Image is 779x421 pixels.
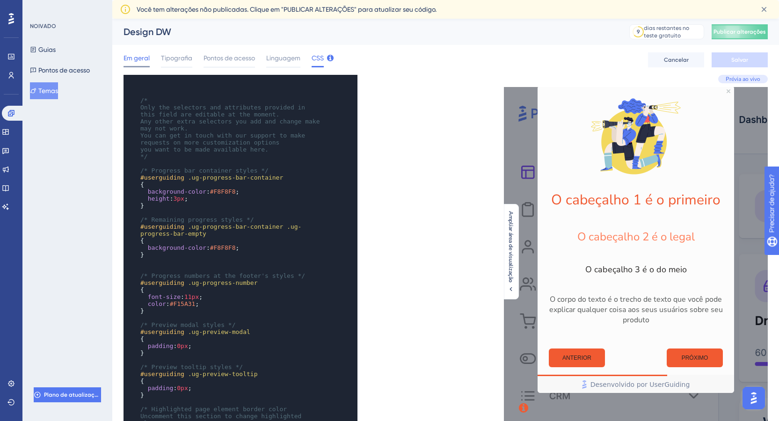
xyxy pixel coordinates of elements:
span: : ; [140,195,188,202]
span: } [140,392,144,399]
font: CSS [312,54,324,62]
span: #userguiding [140,174,184,181]
span: You can get in touch with our support to make requests on more customization options [140,132,309,146]
span: .ug-progress-bar-container [188,174,284,181]
font: Design DW [124,26,171,37]
button: Próximo [163,261,219,280]
span: /* Progress bar container styles */ [140,167,269,174]
span: color [148,300,166,307]
font: Você tem alterações não publicadas. Clique em "PUBLICAR ALTERAÇÕES" para atualizar seu código. [137,6,437,13]
button: Publicar alterações [712,24,768,39]
span: padding [148,385,174,392]
font: Temas [38,87,58,94]
font: O cabeçalho 3 é o do meio [81,177,183,188]
div: Fechar visualização [223,2,226,6]
span: #userguiding [140,328,184,335]
font: O cabeçalho 2 é o legal [73,142,191,157]
span: : ; [140,342,192,349]
span: padding [148,342,174,349]
iframe: Iniciador do Assistente de IA do UserGuiding [740,384,768,412]
span: .ug-preview-tooltip [188,370,258,377]
span: #userguiding [140,223,184,230]
span: #userguiding [140,370,184,377]
img: Mídia Modal [85,2,179,96]
button: Ampliar área de visualização [503,211,518,293]
span: /* Preview modal styles */ [140,321,236,328]
font: Publicar alterações [713,29,766,35]
span: } [140,251,144,258]
font: PRÓXIMO [178,268,204,274]
button: Temas [30,82,58,99]
button: Cancelar [648,52,704,67]
span: : ; [140,300,199,307]
span: /* Progress numbers at the footer's styles */ [140,272,305,279]
span: { [140,377,144,385]
span: : ; [140,188,239,195]
font: Tipografia [161,54,192,62]
span: 0px [177,342,188,349]
button: Anterior [45,261,101,280]
button: Salvar [712,52,768,67]
span: { [140,335,144,342]
span: 3px [173,195,184,202]
span: font-size [148,293,181,300]
button: Plano de atualização [34,387,101,402]
span: } [140,202,144,209]
font: Cancelar [664,57,689,63]
span: #F8F8F8 [210,244,236,251]
span: you want to be made available here. [140,146,269,153]
span: .ug-progress-bar-container [188,223,284,230]
font: Linguagem [266,54,300,62]
font: Salvar [731,57,748,63]
div: Rodapé [34,289,230,306]
button: Pontos de acesso [30,62,90,79]
span: .ug-progress-number [188,279,258,286]
font: O corpo do texto é o trecho de texto que você pode explicar qualquer coisa aos seus usuários sobr... [45,207,221,238]
span: background-color [148,188,206,195]
font: Em geral [124,54,150,62]
font: Pontos de acesso [38,66,90,74]
span: Any other extra selectors you add and change make may not work. [140,118,323,132]
font: O cabeçalho 1 é o primeiro [47,103,217,123]
font: Guias [38,46,56,53]
span: height [148,195,170,202]
span: .ug-preview-modal [188,328,250,335]
span: /* Highlighted page element border color [140,406,287,413]
span: { [140,286,144,293]
span: : ; [140,293,203,300]
span: } [140,307,144,314]
span: : ; [140,244,239,251]
span: #F8F8F8 [210,188,236,195]
span: background-color [148,244,206,251]
font: ANTERIOR [58,268,87,274]
span: /* Preview tooltip styles */ [140,363,243,370]
span: /* Remaining progress styles */ [140,216,254,223]
span: #userguiding [140,279,184,286]
button: Guias [30,41,56,58]
span: .ug-progress-bar-empty [140,223,301,237]
font: Plano de atualização [44,392,102,398]
span: { [140,237,144,244]
span: : ; [140,385,192,392]
span: 11px [184,293,199,300]
font: dias restantes no teste gratuito [644,25,689,39]
font: 9 [637,29,640,35]
span: #F15A31 [170,300,196,307]
font: Pontos de acesso [204,54,255,62]
font: Precisar de ajuda? [22,4,80,11]
font: NOIVADO [30,23,56,29]
span: Only the selectors and attributes provided in this field are editable at the moment. [140,104,309,118]
font: Prévia ao vivo [726,75,760,83]
font: Ampliar área de visualização [507,211,515,283]
font: Desenvolvido por UserGuiding [87,294,186,301]
span: } [140,349,144,356]
span: 0px [177,385,188,392]
span: { [140,181,144,188]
